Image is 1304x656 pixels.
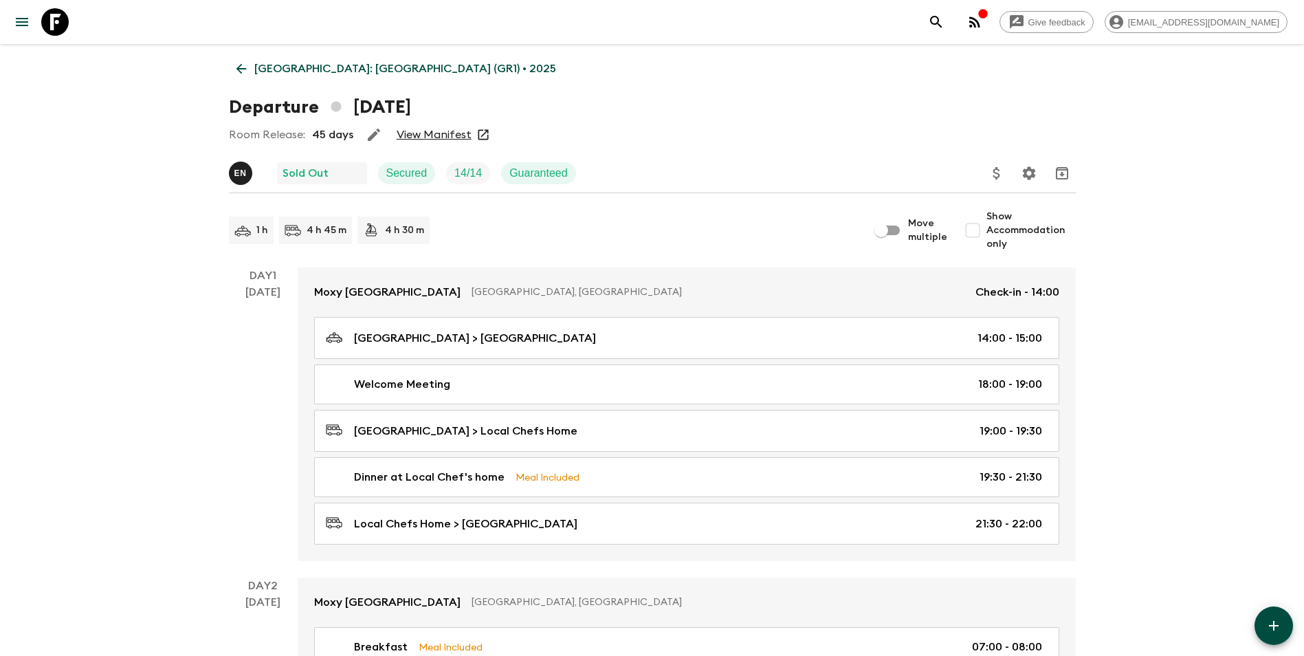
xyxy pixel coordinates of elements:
a: Welcome Meeting18:00 - 19:00 [314,364,1059,404]
p: 1 h [256,223,268,237]
p: Day 2 [229,578,298,594]
a: Moxy [GEOGRAPHIC_DATA][GEOGRAPHIC_DATA], [GEOGRAPHIC_DATA]Check-in - 14:00 [298,267,1076,317]
p: 45 days [312,127,353,143]
p: E N [234,168,247,179]
button: EN [229,162,255,185]
div: [DATE] [245,284,280,561]
p: 19:30 - 21:30 [980,469,1042,485]
a: Local Chefs Home > [GEOGRAPHIC_DATA]21:30 - 22:00 [314,503,1059,545]
p: Guaranteed [509,165,568,182]
p: Welcome Meeting [354,376,450,393]
p: 14:00 - 15:00 [977,330,1042,347]
p: [GEOGRAPHIC_DATA] > [GEOGRAPHIC_DATA] [354,330,596,347]
p: 21:30 - 22:00 [975,516,1042,532]
span: Give feedback [1021,17,1093,28]
span: [EMAIL_ADDRESS][DOMAIN_NAME] [1120,17,1287,28]
p: Local Chefs Home > [GEOGRAPHIC_DATA] [354,516,577,532]
a: View Manifest [397,128,472,142]
p: Check-in - 14:00 [975,284,1059,300]
p: 4 h 45 m [307,223,346,237]
p: 19:00 - 19:30 [980,423,1042,439]
span: Estel Nikolaidi [229,166,255,177]
div: Trip Fill [446,162,490,184]
a: Dinner at Local Chef's homeMeal Included19:30 - 21:30 [314,457,1059,497]
p: 07:00 - 08:00 [972,639,1042,655]
a: Give feedback [999,11,1094,33]
p: Day 1 [229,267,298,284]
h1: Departure [DATE] [229,94,411,121]
p: 18:00 - 19:00 [978,376,1042,393]
p: [GEOGRAPHIC_DATA]: [GEOGRAPHIC_DATA] (GR1) • 2025 [254,61,556,77]
div: Secured [378,162,436,184]
button: menu [8,8,36,36]
button: search adventures [922,8,950,36]
a: [GEOGRAPHIC_DATA]: [GEOGRAPHIC_DATA] (GR1) • 2025 [229,55,564,83]
p: 4 h 30 m [385,223,424,237]
p: Meal Included [516,470,579,485]
p: [GEOGRAPHIC_DATA] > Local Chefs Home [354,423,577,439]
button: Archive (Completed, Cancelled or Unsynced Departures only) [1048,160,1076,187]
div: [EMAIL_ADDRESS][DOMAIN_NAME] [1105,11,1288,33]
span: Move multiple [908,217,948,244]
p: Moxy [GEOGRAPHIC_DATA] [314,284,461,300]
p: [GEOGRAPHIC_DATA], [GEOGRAPHIC_DATA] [472,595,1048,609]
a: [GEOGRAPHIC_DATA] > [GEOGRAPHIC_DATA]14:00 - 15:00 [314,317,1059,359]
p: Sold Out [283,165,329,182]
p: 14 / 14 [454,165,482,182]
button: Update Price, Early Bird Discount and Costs [983,160,1010,187]
span: Show Accommodation only [986,210,1076,251]
p: Meal Included [419,639,483,655]
p: Breakfast [354,639,408,655]
p: Moxy [GEOGRAPHIC_DATA] [314,594,461,611]
p: Dinner at Local Chef's home [354,469,505,485]
p: Room Release: [229,127,305,143]
p: [GEOGRAPHIC_DATA], [GEOGRAPHIC_DATA] [472,285,964,299]
a: Moxy [GEOGRAPHIC_DATA][GEOGRAPHIC_DATA], [GEOGRAPHIC_DATA] [298,578,1076,627]
p: Secured [386,165,428,182]
a: [GEOGRAPHIC_DATA] > Local Chefs Home19:00 - 19:30 [314,410,1059,452]
button: Settings [1015,160,1043,187]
